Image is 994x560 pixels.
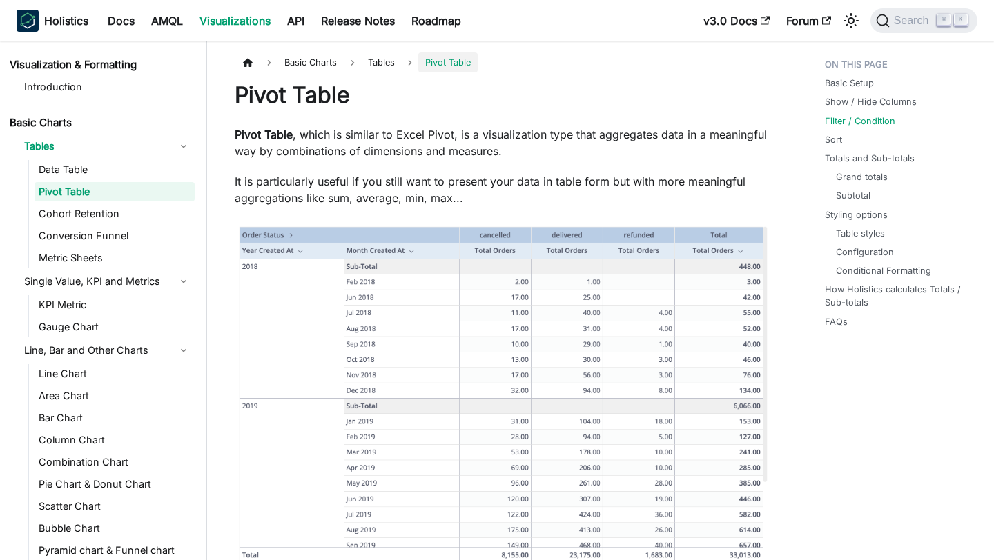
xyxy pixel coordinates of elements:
kbd: ⌘ [937,14,951,26]
a: v3.0 Docs [695,10,778,32]
button: Search (Command+K) [870,8,977,33]
b: Holistics [44,12,88,29]
a: Area Chart [35,386,195,406]
nav: Breadcrumbs [235,52,770,72]
a: Introduction [20,77,195,97]
strong: Pivot Table [235,128,293,141]
kbd: K [954,14,968,26]
a: Column Chart [35,430,195,450]
span: Pivot Table [418,52,478,72]
a: Cohort Retention [35,204,195,223]
a: Pie Chart & Donut Chart [35,474,195,494]
a: Tables [20,135,195,157]
a: Filter / Condition [825,114,895,128]
a: Home page [235,52,261,72]
a: Sort [825,133,842,146]
a: Line, Bar and Other Charts [20,339,195,361]
span: Tables [361,52,402,72]
a: Scatter Chart [35,497,195,516]
a: Roadmap [403,10,469,32]
img: Holistics [17,10,39,32]
a: Styling options [825,208,888,221]
a: AMQL [143,10,191,32]
a: Bar Chart [35,408,195,428]
a: Visualization & Formatting [6,55,195,74]
a: Subtotal [836,189,870,202]
a: Pivot Table [35,182,195,201]
a: FAQs [825,315,848,328]
a: Table styles [836,227,885,240]
a: HolisticsHolistics [17,10,88,32]
a: How Holistics calculates Totals / Sub-totals [825,283,972,309]
p: , which is similar to Excel Pivot, is a visualization type that aggregates data in a meaningful w... [235,126,770,159]
a: Forum [778,10,839,32]
span: Search [890,14,937,27]
a: Conversion Funnel [35,226,195,246]
h1: Pivot Table [235,81,770,109]
a: Data Table [35,160,195,179]
a: Grand totals [836,170,888,183]
a: Totals and Sub-totals [825,152,915,165]
a: Configuration [836,246,894,259]
a: Basic Charts [6,113,195,132]
a: Show / Hide Columns [825,95,917,108]
p: It is particularly useful if you still want to present your data in table form but with more mean... [235,173,770,206]
a: Basic Setup [825,77,874,90]
a: Visualizations [191,10,279,32]
a: API [279,10,313,32]
a: Conditional Formatting [836,264,931,277]
a: Combination Chart [35,452,195,472]
a: Bubble Chart [35,519,195,538]
span: Basic Charts [277,52,344,72]
a: Docs [99,10,143,32]
a: KPI Metric [35,295,195,314]
a: Single Value, KPI and Metrics [20,270,195,292]
a: Pyramid chart & Funnel chart [35,541,195,560]
a: Line Chart [35,364,195,383]
a: Gauge Chart [35,317,195,337]
a: Release Notes [313,10,403,32]
button: Switch between dark and light mode (currently light mode) [840,10,862,32]
a: Metric Sheets [35,248,195,268]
